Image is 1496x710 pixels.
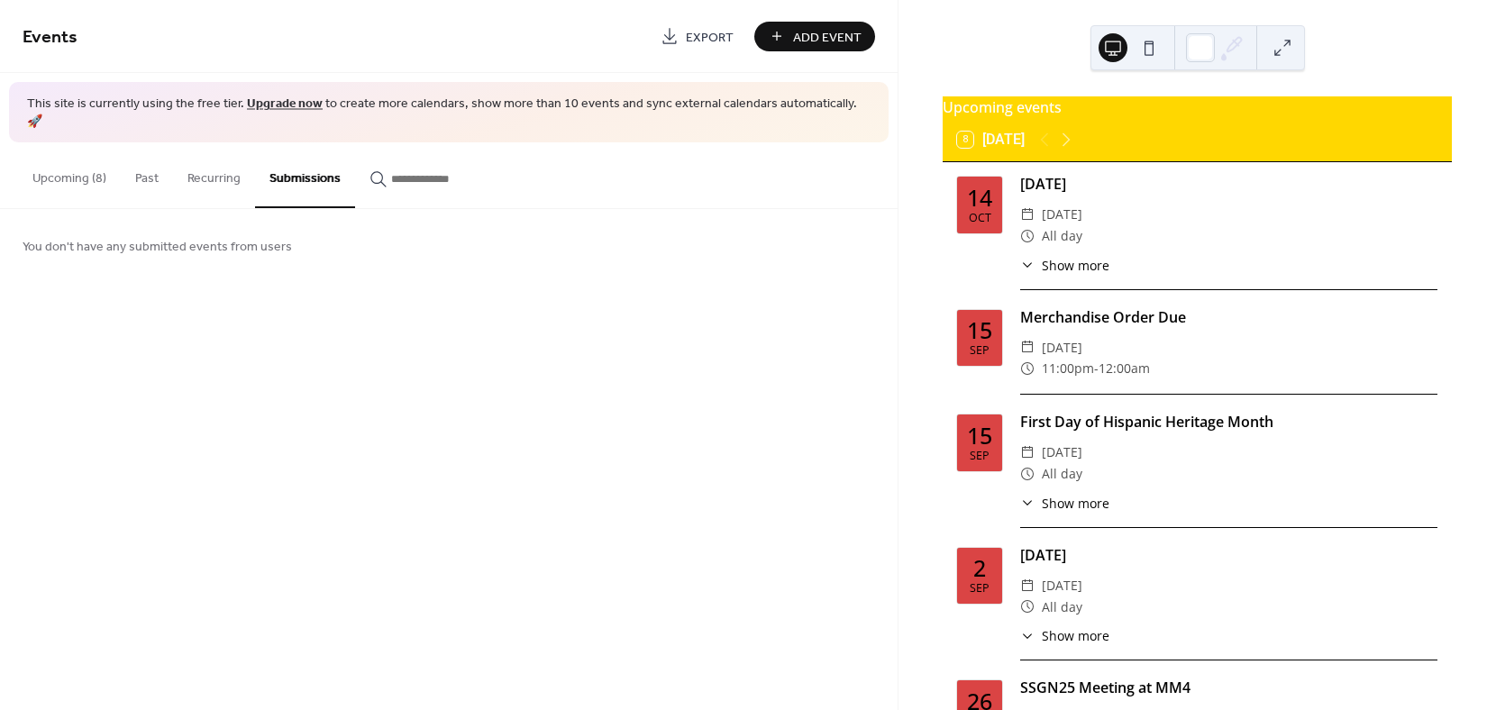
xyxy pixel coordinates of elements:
[1042,204,1082,225] span: [DATE]
[1020,337,1035,359] div: ​
[1020,494,1109,513] button: ​Show more
[1020,225,1035,247] div: ​
[255,142,355,208] button: Submissions
[973,557,986,579] div: 2
[18,142,121,206] button: Upcoming (8)
[1042,225,1082,247] span: All day
[967,187,992,209] div: 14
[1020,494,1035,513] div: ​
[970,345,990,357] div: Sep
[1020,626,1109,645] button: ​Show more
[1020,173,1437,195] div: [DATE]
[1020,256,1035,275] div: ​
[1020,204,1035,225] div: ​
[1042,256,1109,275] span: Show more
[967,424,992,447] div: 15
[647,22,747,51] a: Export
[793,28,862,47] span: Add Event
[1020,544,1437,566] div: [DATE]
[1020,441,1035,463] div: ​
[1020,677,1437,698] div: SSGN25 Meeting at MM4
[23,238,292,257] span: You don't have any submitted events from users
[1099,358,1150,379] span: 12:00am
[970,451,990,462] div: Sep
[1042,575,1082,596] span: [DATE]
[1020,626,1035,645] div: ​
[951,127,1031,152] button: 8[DATE]
[1020,306,1437,328] div: Merchandise Order Due
[1042,626,1109,645] span: Show more
[1020,596,1035,618] div: ​
[247,92,323,116] a: Upgrade now
[1042,337,1082,359] span: [DATE]
[967,319,992,341] div: 15
[1020,358,1035,379] div: ​
[1020,463,1035,485] div: ​
[754,22,875,51] button: Add Event
[1020,256,1109,275] button: ​Show more
[173,142,255,206] button: Recurring
[121,142,173,206] button: Past
[1042,596,1082,618] span: All day
[969,213,991,224] div: Oct
[1042,358,1094,379] span: 11:00pm
[1042,494,1109,513] span: Show more
[686,28,734,47] span: Export
[1020,411,1437,432] div: First Day of Hispanic Heritage Month
[1020,575,1035,596] div: ​
[27,96,871,131] span: This site is currently using the free tier. to create more calendars, show more than 10 events an...
[1094,358,1099,379] span: -
[1042,441,1082,463] span: [DATE]
[970,583,990,595] div: Sep
[23,20,78,55] span: Events
[943,96,1452,118] div: Upcoming events
[1042,463,1082,485] span: All day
